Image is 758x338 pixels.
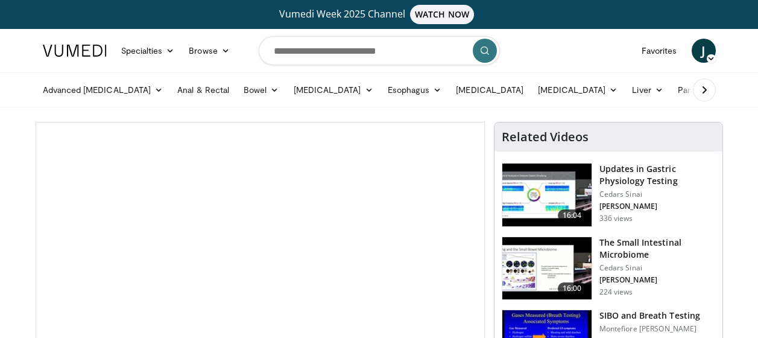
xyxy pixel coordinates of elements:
a: [MEDICAL_DATA] [531,78,625,102]
img: 3e2da322-f7ba-4b14-ab65-e5ff22d2e7f7.150x105_q85_crop-smart_upscale.jpg [502,164,592,226]
a: [MEDICAL_DATA] [286,78,381,102]
p: [PERSON_NAME] [599,202,715,211]
h3: The Small Intestinal Microbiome [599,237,715,261]
span: 16:04 [558,209,587,222]
a: Favorites [634,39,684,63]
a: Browse [182,39,237,63]
a: Esophagus [381,78,449,102]
a: Anal & Rectal [170,78,236,102]
a: Liver [625,78,670,102]
a: J [692,39,716,63]
p: Montefiore [PERSON_NAME] [599,324,700,334]
h3: SIBO and Breath Testing [599,310,700,322]
p: 336 views [599,214,633,223]
p: Cedars Sinai [599,263,715,273]
p: Cedars Sinai [599,190,715,199]
span: 16:00 [558,282,587,295]
a: Advanced [MEDICAL_DATA] [36,78,171,102]
h4: Related Videos [502,130,589,144]
a: [MEDICAL_DATA] [449,78,531,102]
img: VuMedi Logo [43,45,107,57]
p: [PERSON_NAME] [599,275,715,285]
a: 16:00 The Small Intestinal Microbiome Cedars Sinai [PERSON_NAME] 224 views [502,237,715,301]
img: a4533c32-ac42-4e3c-b0fe-1ae9caa6610f.150x105_q85_crop-smart_upscale.jpg [502,237,592,300]
h3: Updates in Gastric Physiology Testing [599,163,715,187]
a: Bowel [236,78,286,102]
span: WATCH NOW [410,5,474,24]
p: 224 views [599,287,633,297]
a: Specialties [114,39,182,63]
input: Search topics, interventions [259,36,500,65]
a: Vumedi Week 2025 ChannelWATCH NOW [45,5,714,24]
a: 16:04 Updates in Gastric Physiology Testing Cedars Sinai [PERSON_NAME] 336 views [502,163,715,227]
